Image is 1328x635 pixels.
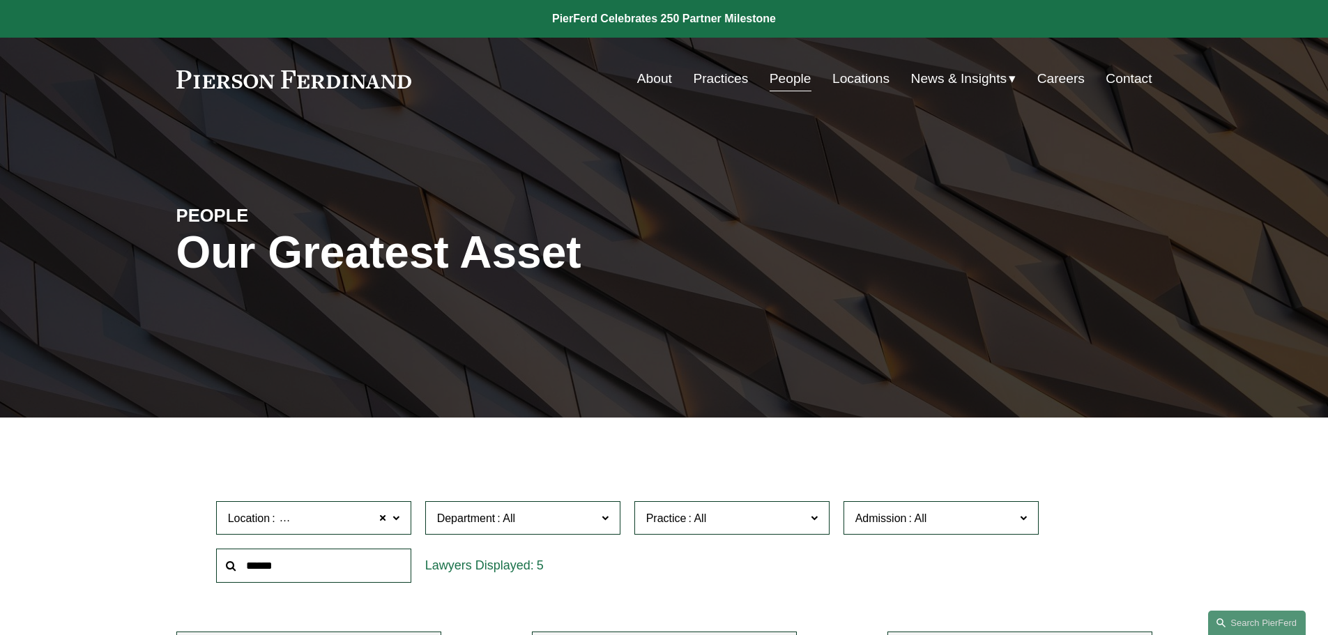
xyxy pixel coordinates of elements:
a: Search this site [1208,611,1306,635]
span: Admission [855,512,907,524]
span: Department [437,512,496,524]
h4: PEOPLE [176,204,420,227]
span: News & Insights [911,67,1007,91]
a: People [770,66,811,92]
span: Location [228,512,270,524]
a: folder dropdown [911,66,1016,92]
span: [GEOGRAPHIC_DATA] [277,510,394,528]
a: Locations [832,66,890,92]
span: Practice [646,512,687,524]
span: 5 [537,558,544,572]
a: About [637,66,672,92]
h1: Our Greatest Asset [176,227,827,278]
a: Contact [1106,66,1152,92]
a: Careers [1037,66,1085,92]
a: Practices [693,66,748,92]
